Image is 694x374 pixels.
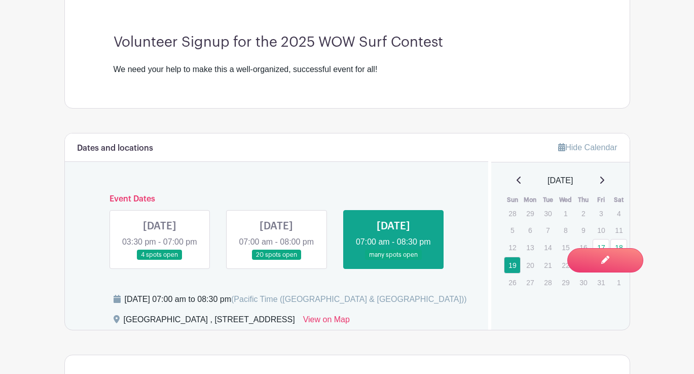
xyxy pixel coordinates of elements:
p: 29 [557,275,574,290]
p: 21 [539,257,556,273]
a: Hide Calendar [558,143,617,152]
p: 5 [504,222,521,238]
th: Wed [557,195,574,205]
th: Mon [521,195,539,205]
th: Tue [539,195,557,205]
p: 28 [539,275,556,290]
div: [GEOGRAPHIC_DATA] , [STREET_ADDRESS] [124,314,295,330]
p: 6 [522,222,538,238]
th: Thu [574,195,592,205]
p: 8 [557,222,574,238]
th: Sun [503,195,521,205]
p: 7 [539,222,556,238]
p: 13 [522,240,538,255]
div: [DATE] 07:00 am to 08:30 pm [125,293,467,305]
p: 26 [504,275,521,290]
h6: Dates and locations [77,144,153,153]
p: 2 [575,206,592,221]
div: We need your help to make this a well-organized, successful event for all! [114,63,581,76]
h3: Volunteer Signup for the 2025 WOW Surf Contest [114,34,581,51]
span: (Pacific Time ([GEOGRAPHIC_DATA] & [GEOGRAPHIC_DATA])) [231,295,467,303]
h6: Event Dates [101,194,452,204]
span: [DATE] [547,175,573,187]
p: 29 [522,206,538,221]
p: 31 [593,275,609,290]
p: 14 [539,240,556,255]
p: 27 [522,275,538,290]
p: 9 [575,222,592,238]
p: 22 [557,257,574,273]
p: 10 [593,222,609,238]
p: 11 [610,222,627,238]
th: Fri [592,195,610,205]
p: 30 [539,206,556,221]
p: 3 [593,206,609,221]
a: 18 [610,239,627,256]
p: 28 [504,206,521,221]
a: 17 [593,239,609,256]
p: 15 [557,240,574,255]
th: Sat [610,195,628,205]
p: 4 [610,206,627,221]
p: 30 [575,275,592,290]
p: 1 [610,275,627,290]
a: View on Map [303,314,350,330]
p: 12 [504,240,521,255]
a: 19 [504,257,521,274]
p: 1 [557,206,574,221]
p: 16 [575,240,592,255]
p: 20 [522,257,538,273]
